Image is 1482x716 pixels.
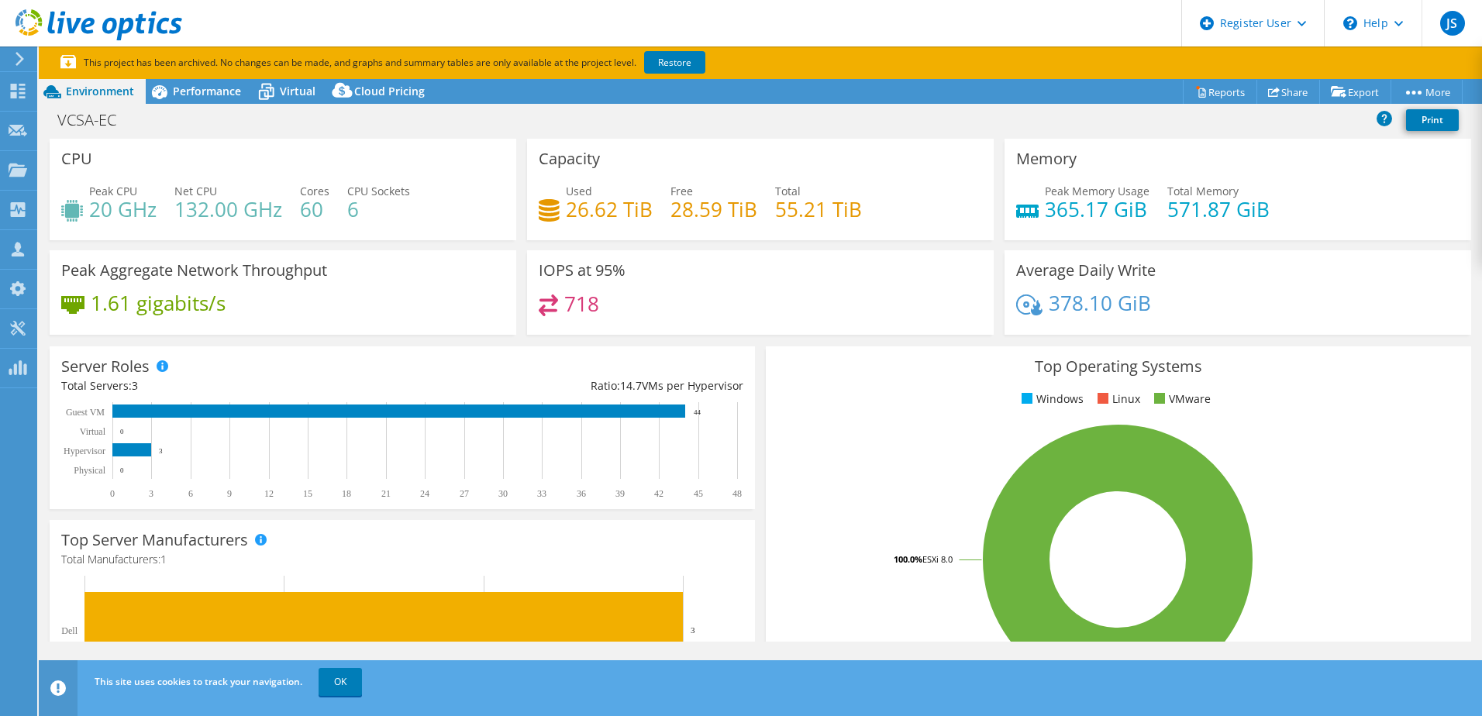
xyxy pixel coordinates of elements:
text: Guest VM [66,407,105,418]
text: 24 [420,488,429,499]
text: 3 [159,447,163,455]
text: 45 [694,488,703,499]
h4: 28.59 TiB [670,201,757,218]
h3: Average Daily Write [1016,262,1156,279]
text: Dell [61,625,78,636]
text: 21 [381,488,391,499]
a: OK [319,668,362,696]
h3: Server Roles [61,358,150,375]
text: 3 [691,625,695,635]
h4: 26.62 TiB [566,201,653,218]
text: Hypervisor [64,446,105,456]
h4: 6 [347,201,410,218]
text: 27 [460,488,469,499]
h4: 571.87 GiB [1167,201,1270,218]
text: 0 [120,428,124,435]
text: 42 [654,488,663,499]
span: Used [566,184,592,198]
a: More [1391,80,1463,104]
span: Free [670,184,693,198]
text: 15 [303,488,312,499]
div: Ratio: VMs per Hypervisor [402,377,743,394]
h1: VCSA-EC [50,112,140,129]
span: 1 [160,552,167,566]
span: 3 [132,378,138,393]
text: 3 [149,488,153,499]
text: Virtual [80,426,106,437]
text: 12 [264,488,274,499]
text: Physical [74,465,105,476]
h4: 20 GHz [89,201,157,218]
span: Cores [300,184,329,198]
text: 44 [694,408,701,416]
h4: Total Manufacturers: [61,551,743,568]
span: Total Memory [1167,184,1239,198]
li: VMware [1150,391,1211,408]
h3: Top Operating Systems [777,358,1460,375]
li: Linux [1094,391,1140,408]
h4: 55.21 TiB [775,201,862,218]
span: Performance [173,84,241,98]
p: This project has been archived. No changes can be made, and graphs and summary tables are only av... [60,54,820,71]
text: 30 [498,488,508,499]
h4: 718 [564,295,599,312]
a: Export [1319,80,1391,104]
div: Total Servers: [61,377,402,394]
svg: \n [1343,16,1357,30]
span: Total [775,184,801,198]
h4: 60 [300,201,329,218]
a: Restore [644,51,705,74]
h3: Capacity [539,150,600,167]
tspan: 100.0% [894,553,922,565]
text: 39 [615,488,625,499]
tspan: ESXi 8.0 [922,553,953,565]
span: Peak CPU [89,184,137,198]
h3: IOPS at 95% [539,262,626,279]
text: 36 [577,488,586,499]
a: Print [1406,109,1459,131]
h4: 378.10 GiB [1049,294,1151,312]
text: 6 [188,488,193,499]
span: Peak Memory Usage [1045,184,1149,198]
span: Cloud Pricing [354,84,425,98]
li: Windows [1018,391,1084,408]
text: 0 [120,466,124,474]
span: Environment [66,84,134,98]
h3: Memory [1016,150,1077,167]
text: 48 [732,488,742,499]
a: Share [1256,80,1320,104]
text: 33 [537,488,546,499]
text: 18 [342,488,351,499]
h3: Top Server Manufacturers [61,532,248,549]
h3: Peak Aggregate Network Throughput [61,262,327,279]
text: 9 [227,488,232,499]
span: Net CPU [174,184,217,198]
span: This site uses cookies to track your navigation. [95,675,302,688]
span: 14.7 [620,378,642,393]
h4: 132.00 GHz [174,201,282,218]
h4: 1.61 gigabits/s [91,294,226,312]
span: JS [1440,11,1465,36]
text: 0 [110,488,115,499]
span: CPU Sockets [347,184,410,198]
h3: CPU [61,150,92,167]
h4: 365.17 GiB [1045,201,1149,218]
span: Virtual [280,84,315,98]
a: Reports [1183,80,1257,104]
